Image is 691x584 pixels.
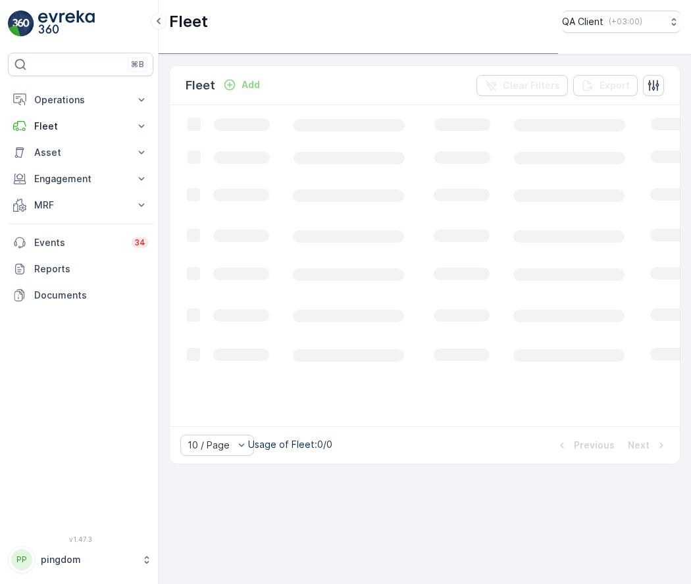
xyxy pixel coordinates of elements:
[8,11,34,37] img: logo
[34,93,127,107] p: Operations
[134,237,145,248] p: 34
[242,78,260,91] p: Add
[131,59,144,70] p: ⌘B
[169,11,208,32] p: Fleet
[8,139,153,166] button: Asset
[8,256,153,282] a: Reports
[34,172,127,185] p: Engagement
[627,437,669,453] button: Next
[34,236,124,249] p: Events
[34,120,127,133] p: Fleet
[34,199,127,212] p: MRF
[218,77,265,93] button: Add
[8,113,153,139] button: Fleet
[248,438,332,451] p: Usage of Fleet : 0/0
[8,230,153,256] a: Events34
[476,75,568,96] button: Clear Filters
[8,192,153,218] button: MRF
[554,437,616,453] button: Previous
[609,16,642,27] p: ( +03:00 )
[38,11,95,37] img: logo_light-DOdMpM7g.png
[186,76,215,95] p: Fleet
[600,79,630,92] p: Export
[34,262,148,276] p: Reports
[574,439,615,452] p: Previous
[8,535,153,543] span: v 1.47.3
[562,11,680,33] button: QA Client(+03:00)
[562,15,603,28] p: QA Client
[8,546,153,573] button: PPpingdom
[11,549,32,570] div: PP
[8,87,153,113] button: Operations
[573,75,638,96] button: Export
[34,146,127,159] p: Asset
[34,289,148,302] p: Documents
[628,439,650,452] p: Next
[8,282,153,308] a: Documents
[503,79,560,92] p: Clear Filters
[8,166,153,192] button: Engagement
[41,553,135,566] p: pingdom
